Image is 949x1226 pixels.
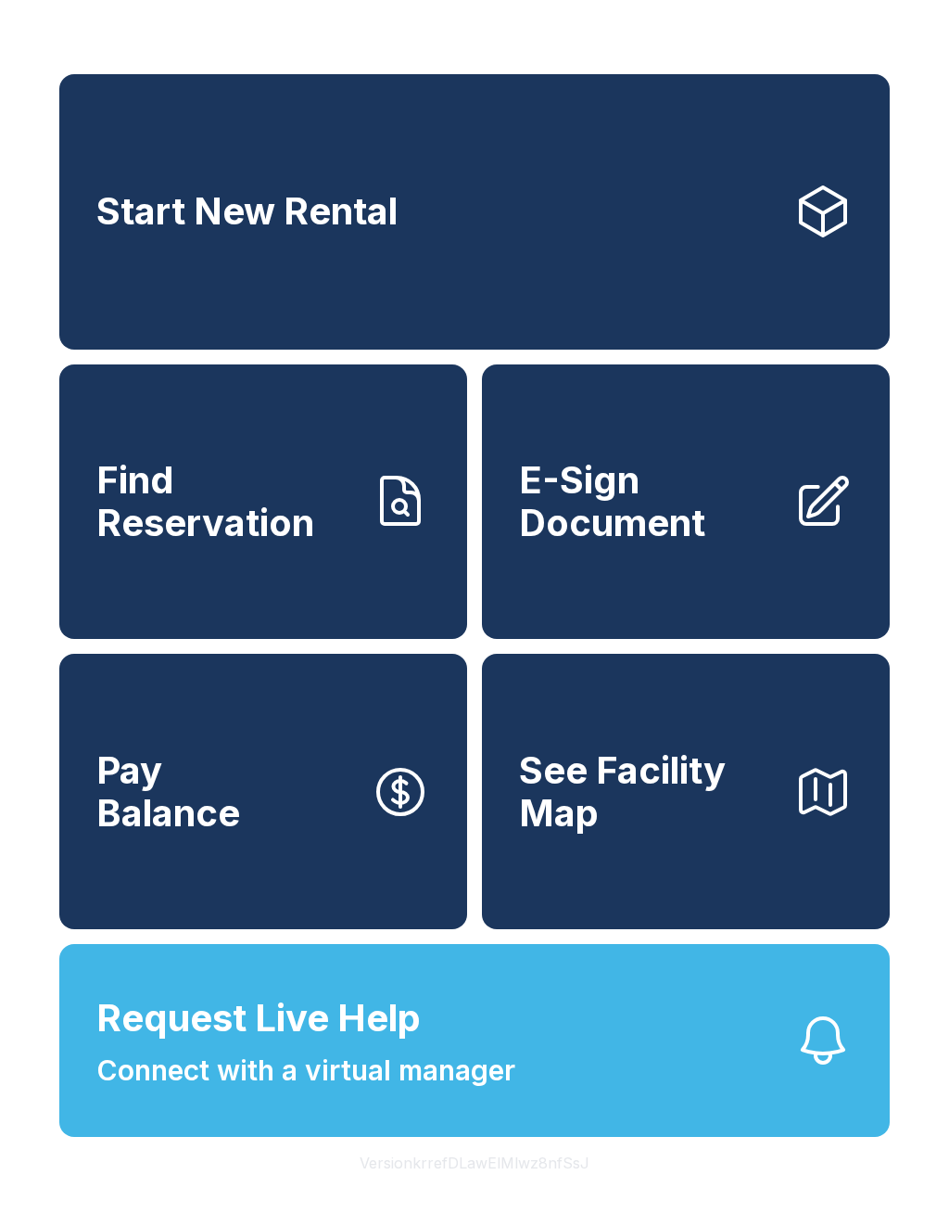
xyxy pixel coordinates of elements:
[96,190,398,233] span: Start New Rental
[482,654,890,929] button: See Facility Map
[519,749,778,834] span: See Facility Map
[59,944,890,1137] button: Request Live HelpConnect with a virtual manager
[96,1050,515,1092] span: Connect with a virtual manager
[519,459,778,543] span: E-Sign Document
[59,74,890,350] a: Start New Rental
[96,990,421,1046] span: Request Live Help
[96,459,356,543] span: Find Reservation
[345,1137,604,1189] button: VersionkrrefDLawElMlwz8nfSsJ
[59,654,467,929] button: PayBalance
[96,749,240,834] span: Pay Balance
[59,364,467,640] a: Find Reservation
[482,364,890,640] a: E-Sign Document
